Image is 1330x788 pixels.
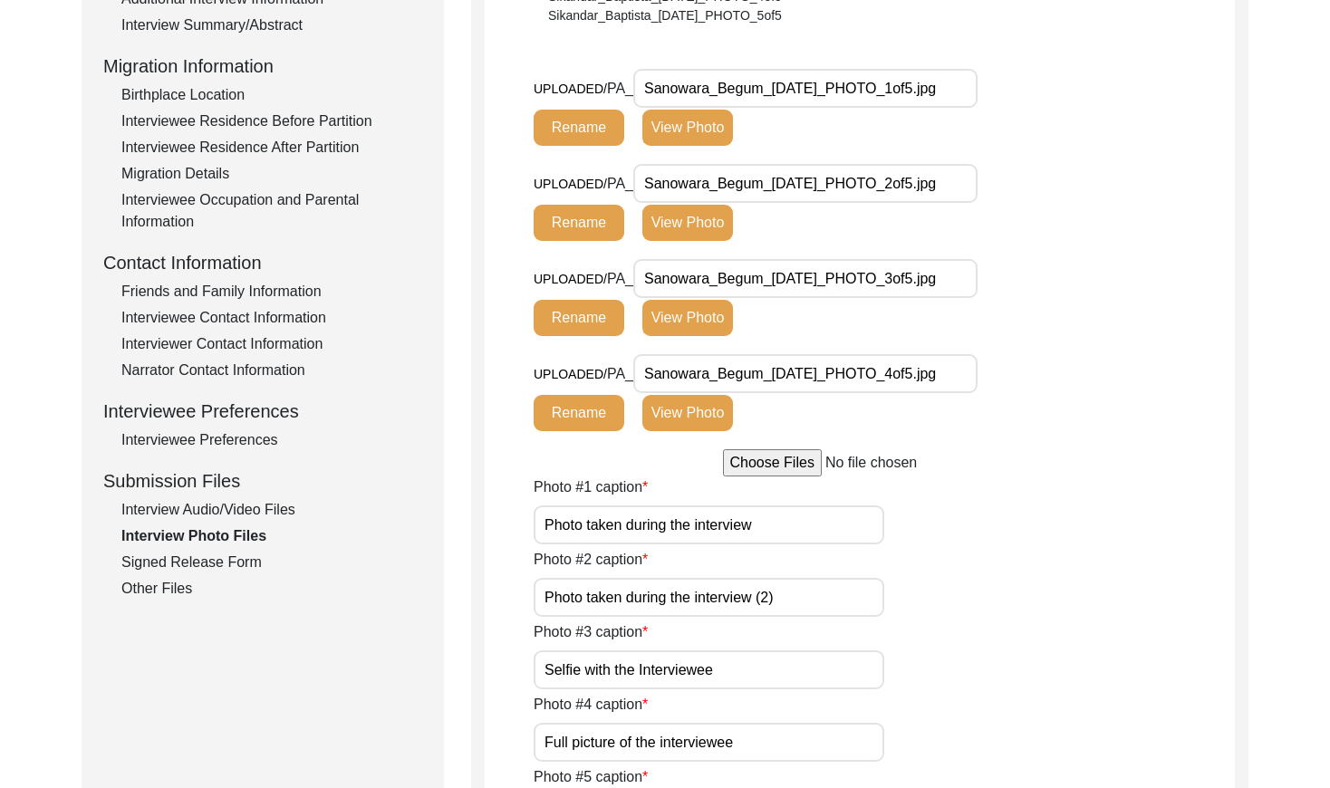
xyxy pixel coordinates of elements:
div: Interviewee Residence After Partition [121,137,422,159]
button: Rename [534,110,624,146]
label: Photo #2 caption [534,549,648,571]
div: Other Files [121,578,422,600]
label: Photo #5 caption [534,766,648,788]
div: Interview Summary/Abstract [121,14,422,36]
div: Contact Information [103,249,422,276]
button: View Photo [642,110,733,146]
button: Rename [534,205,624,241]
span: UPLOADED/ [534,272,607,286]
button: View Photo [642,205,733,241]
div: Interviewee Preferences [121,429,422,451]
button: Rename [534,300,624,336]
label: Photo #4 caption [534,694,648,716]
button: View Photo [642,395,733,431]
button: View Photo [642,300,733,336]
span: UPLOADED/ [534,367,607,381]
span: UPLOADED/ [534,82,607,96]
div: Interviewer Contact Information [121,333,422,355]
label: Photo #1 caption [534,476,648,498]
div: Interview Audio/Video Files [121,499,422,521]
div: Interview Photo Files [121,525,422,547]
div: Signed Release Form [121,552,422,573]
div: Narrator Contact Information [121,360,422,381]
div: Friends and Family Information [121,281,422,303]
div: Birthplace Location [121,84,422,106]
button: Rename [534,395,624,431]
div: Interviewee Occupation and Parental Information [121,189,422,233]
div: Migration Information [103,53,422,80]
span: PA_ [607,271,633,286]
span: PA_ [607,176,633,191]
div: Interviewee Preferences [103,398,422,425]
span: PA_ [607,81,633,96]
span: UPLOADED/ [534,177,607,191]
div: Submission Files [103,467,422,495]
div: Interviewee Residence Before Partition [121,111,422,132]
div: Migration Details [121,163,422,185]
div: Interviewee Contact Information [121,307,422,329]
span: PA_ [607,366,633,381]
label: Photo #3 caption [534,621,648,643]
